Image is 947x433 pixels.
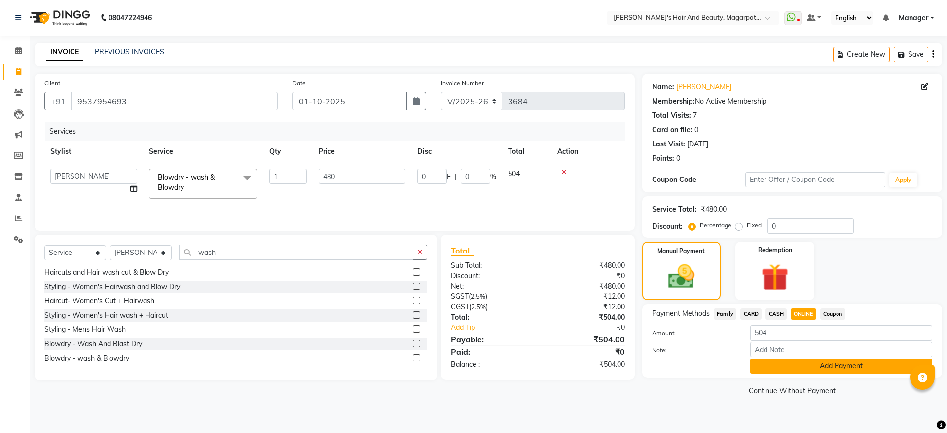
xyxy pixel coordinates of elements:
div: Haircuts and Hair wash cut & Blow Dry [44,267,169,278]
div: Sub Total: [443,260,538,271]
div: Total Visits: [652,110,691,121]
img: _cash.svg [660,261,703,291]
span: 2.5% [471,303,486,311]
div: Service Total: [652,204,697,215]
input: Add Note [750,342,932,357]
div: Styling - Mens Hair Wash [44,325,126,335]
button: Add Payment [750,359,932,374]
div: 7 [693,110,697,121]
button: Apply [889,173,917,187]
span: % [490,172,496,182]
span: CARD [740,308,762,320]
input: Search by Name/Mobile/Email/Code [71,92,278,110]
th: Stylist [44,141,143,163]
span: Coupon [820,308,845,320]
th: Total [502,141,551,163]
span: | [455,172,457,182]
button: Save [894,47,928,62]
input: Amount [750,325,932,341]
label: Fixed [747,221,762,230]
div: Card on file: [652,125,692,135]
input: Enter Offer / Coupon Code [745,172,885,187]
div: No Active Membership [652,96,932,107]
a: INVOICE [46,43,83,61]
img: _gift.svg [753,260,797,294]
div: Haircut- Women's Cut + Hairwash [44,296,154,306]
th: Price [313,141,411,163]
a: [PERSON_NAME] [676,82,731,92]
div: ₹480.00 [538,281,632,291]
span: F [447,172,451,182]
div: [DATE] [687,139,708,149]
div: Points: [652,153,674,164]
a: Add Tip [443,323,553,333]
div: Styling - Women's Hair wash + Haircut [44,310,168,321]
th: Qty [263,141,313,163]
label: Note: [645,346,743,355]
div: Services [45,122,632,141]
a: x [184,183,188,192]
span: Payment Methods [652,308,710,319]
label: Percentage [700,221,731,230]
div: Payable: [443,333,538,345]
div: 0 [694,125,698,135]
img: logo [25,4,93,32]
label: Invoice Number [441,79,484,88]
button: +91 [44,92,72,110]
div: ₹480.00 [701,204,727,215]
div: Name: [652,82,674,92]
label: Redemption [758,246,792,254]
span: Blowdry - wash & Blowdry [158,173,215,192]
div: ( ) [443,302,538,312]
div: ₹0 [538,271,632,281]
b: 08047224946 [109,4,152,32]
button: Create New [833,47,890,62]
div: ₹0 [538,346,632,358]
div: Last Visit: [652,139,685,149]
span: 504 [508,169,520,178]
span: CASH [765,308,787,320]
div: Discount: [652,221,683,232]
div: ₹480.00 [538,260,632,271]
label: Date [292,79,306,88]
span: Family [714,308,737,320]
label: Manual Payment [657,247,705,255]
th: Disc [411,141,502,163]
div: Balance : [443,360,538,370]
div: ₹504.00 [538,333,632,345]
a: Continue Without Payment [644,386,940,396]
div: ₹0 [553,323,632,333]
div: 0 [676,153,680,164]
div: ( ) [443,291,538,302]
div: ₹504.00 [538,312,632,323]
input: Search or Scan [179,245,413,260]
span: Manager [899,13,928,23]
label: Amount: [645,329,743,338]
span: ONLINE [791,308,816,320]
div: ₹12.00 [538,302,632,312]
div: Total: [443,312,538,323]
div: Membership: [652,96,695,107]
span: SGST [451,292,469,301]
label: Client [44,79,60,88]
div: Styling - Women's Hairwash and Blow Dry [44,282,180,292]
span: Total [451,246,473,256]
div: ₹504.00 [538,360,632,370]
div: Discount: [443,271,538,281]
div: Paid: [443,346,538,358]
th: Service [143,141,263,163]
div: Blowdry - Wash And Blast Dry [44,339,142,349]
div: Net: [443,281,538,291]
span: CGST [451,302,469,311]
div: Coupon Code [652,175,745,185]
th: Action [551,141,625,163]
a: PREVIOUS INVOICES [95,47,164,56]
div: ₹12.00 [538,291,632,302]
span: 2.5% [471,292,485,300]
div: Blowdry - wash & Blowdry [44,353,129,363]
